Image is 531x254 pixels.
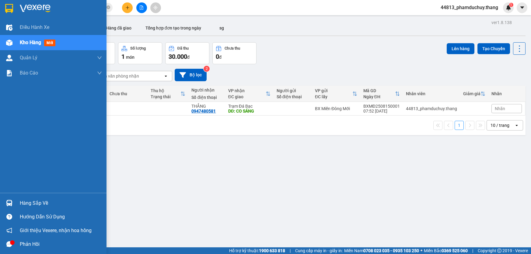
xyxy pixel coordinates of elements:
[6,55,12,61] img: warehouse-icon
[151,94,181,99] div: Trạng thái
[6,40,12,46] img: warehouse-icon
[107,5,110,11] span: close-circle
[363,94,395,99] div: Ngày ĐH
[406,106,457,111] div: 44813_phamduchuy.thang
[118,42,162,64] button: Số lượng1món
[97,71,102,75] span: down
[315,106,357,111] div: BX Miền Đông Mới
[153,5,158,10] span: aim
[136,2,147,13] button: file-add
[229,247,285,254] span: Hỗ trợ kỹ thuật:
[122,2,133,13] button: plus
[5,4,13,13] img: logo-vxr
[228,104,271,109] div: Trạm Đá Bạc
[6,241,12,247] span: message
[20,23,49,31] span: Điều hành xe
[436,4,503,11] span: 44813_phamduchuy.thang
[125,5,130,10] span: plus
[421,249,422,252] span: ⚪️
[6,214,12,220] span: question-circle
[460,86,488,102] th: Toggle SortBy
[191,104,222,109] div: THẮNG
[277,94,309,99] div: Số điện thoại
[509,3,513,7] sup: 1
[228,94,266,99] div: ĐC giao
[447,43,474,54] button: Lên hàng
[315,94,352,99] div: ĐC lấy
[20,199,102,208] div: Hàng sắp về
[204,66,210,72] sup: 2
[150,2,161,13] button: aim
[126,55,134,60] span: món
[491,91,522,96] div: Nhãn
[497,249,501,253] span: copyright
[517,2,527,13] button: caret-down
[191,88,222,92] div: Người nhận
[187,55,190,60] span: đ
[212,42,257,64] button: Chưa thu0đ
[491,122,509,128] div: 10 / trang
[165,42,209,64] button: Đã thu30.000đ
[175,69,207,81] button: Bộ lọc
[177,46,189,50] div: Đã thu
[424,247,468,254] span: Miền Bắc
[506,5,511,10] img: icon-new-feature
[491,19,512,26] div: ver 1.8.138
[219,55,222,60] span: đ
[6,70,12,76] img: solution-icon
[312,86,360,102] th: Toggle SortBy
[290,247,291,254] span: |
[163,74,168,78] svg: open
[363,88,395,93] div: Mã GD
[44,40,55,46] span: mới
[277,88,309,93] div: Người gửi
[510,3,512,7] span: 1
[20,240,102,249] div: Phản hồi
[463,91,480,96] div: Giảm giá
[295,247,343,254] span: Cung cấp máy in - giấy in:
[151,88,181,93] div: Thu hộ
[477,43,510,54] button: Tạo Chuyến
[519,5,525,10] span: caret-down
[191,95,222,100] div: Số điện thoại
[495,106,505,111] span: Nhãn
[363,104,400,109] div: BXMĐ2508150001
[514,123,519,128] svg: open
[20,69,38,77] span: Báo cáo
[344,247,419,254] span: Miền Nam
[225,86,274,102] th: Toggle SortBy
[315,88,352,93] div: VP gửi
[97,55,102,60] span: down
[216,53,219,60] span: 0
[455,121,464,130] button: 1
[472,247,473,254] span: |
[169,53,187,60] span: 30.000
[20,212,102,221] div: Hướng dẫn sử dụng
[6,200,12,206] img: warehouse-icon
[20,227,92,234] span: Giới thiệu Vexere, nhận hoa hồng
[6,24,12,31] img: warehouse-icon
[121,53,125,60] span: 1
[145,26,201,30] span: Tổng hợp đơn tạo trong ngày
[130,46,146,50] div: Số lượng
[259,248,285,253] strong: 1900 633 818
[110,91,145,96] div: Chưa thu
[228,109,271,113] div: DĐ: CO SÁNG
[219,26,224,30] span: sg
[20,54,37,61] span: Quản Lý
[6,228,12,233] span: notification
[406,91,457,96] div: Nhân viên
[148,86,189,102] th: Toggle SortBy
[360,86,403,102] th: Toggle SortBy
[191,109,216,113] div: 0947480581
[363,248,419,253] strong: 0708 023 035 - 0935 103 250
[139,5,144,10] span: file-add
[107,5,110,9] span: close-circle
[363,109,400,113] div: 07:52 [DATE]
[20,40,41,45] span: Kho hàng
[228,88,266,93] div: VP nhận
[101,21,136,35] button: Hàng đã giao
[442,248,468,253] strong: 0369 525 060
[97,73,139,79] div: Chọn văn phòng nhận
[225,46,240,50] div: Chưa thu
